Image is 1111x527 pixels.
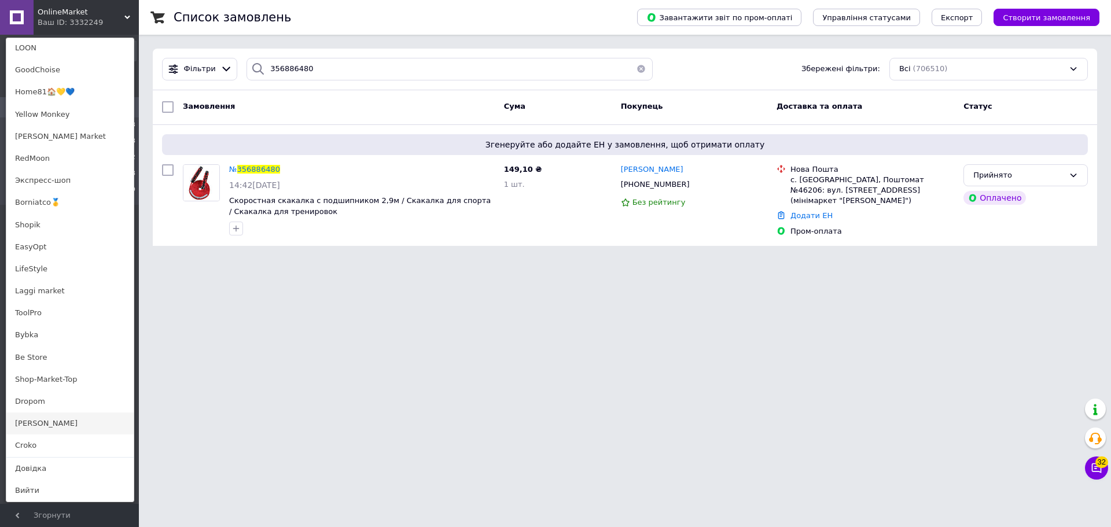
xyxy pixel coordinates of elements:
[822,13,911,22] span: Управління статусами
[646,12,792,23] span: Завантажити звіт по пром-оплаті
[1085,456,1108,480] button: Чат з покупцем32
[973,169,1064,182] div: Прийнято
[621,102,663,110] span: Покупець
[899,64,911,75] span: Всі
[994,9,1099,26] button: Створити замовлення
[6,236,134,258] a: EasyOpt
[6,280,134,302] a: Laggi market
[630,58,653,80] button: Очистить
[6,37,134,59] a: LOON
[6,324,134,346] a: Bybka
[6,258,134,280] a: LifeStyle
[6,302,134,324] a: ToolPro
[6,59,134,81] a: GoodChoise
[237,165,280,174] span: 356886480
[982,13,1099,21] a: Створити замовлення
[790,175,954,207] div: с. [GEOGRAPHIC_DATA], Поштомат №46206: вул. [STREET_ADDRESS] (мінімаркет "[PERSON_NAME]")
[183,164,220,201] a: Фото товару
[6,434,134,456] a: Croko
[229,196,491,216] a: Скоростная скакалка с подшипником 2,9м / Скакалка для спорта / Скакалка для тренировок
[183,165,219,201] img: Фото товару
[504,165,542,174] span: 149,10 ₴
[504,180,525,189] span: 1 шт.
[6,214,134,236] a: Shopik
[637,9,801,26] button: Завантажити звіт по пром-оплаті
[247,58,653,80] input: Пошук за номером замовлення, ПІБ покупця, номером телефону, Email, номером накладної
[174,10,291,24] h1: Список замовлень
[621,165,683,174] span: [PERSON_NAME]
[183,102,235,110] span: Замовлення
[963,191,1026,205] div: Оплачено
[6,480,134,502] a: Вийти
[632,198,686,207] span: Без рейтингу
[6,126,134,148] a: [PERSON_NAME] Market
[801,64,880,75] span: Збережені фільтри:
[777,102,862,110] span: Доставка та оплата
[229,165,237,174] span: №
[6,81,134,103] a: Home81🏠💛💙
[6,169,134,191] a: Экспресс-шоп
[963,102,992,110] span: Статус
[941,13,973,22] span: Експорт
[38,7,124,17] span: OnlineMarket
[6,148,134,169] a: RedMoon
[621,180,690,189] span: [PHONE_NUMBER]
[229,165,280,174] a: №356886480
[790,226,954,237] div: Пром-оплата
[6,191,134,213] a: Borniatco🥇
[813,9,920,26] button: Управління статусами
[621,164,683,175] a: [PERSON_NAME]
[6,104,134,126] a: Yellow Monkey
[6,390,134,412] a: Dropom
[504,102,525,110] span: Cума
[6,368,134,390] a: Shop-Market-Top
[1095,456,1108,468] span: 32
[913,64,948,73] span: (706510)
[229,180,280,190] span: 14:42[DATE]
[6,458,134,480] a: Довідка
[6,412,134,434] a: [PERSON_NAME]
[38,17,86,28] div: Ваш ID: 3332249
[6,347,134,368] a: Be Store
[790,211,833,220] a: Додати ЕН
[790,164,954,175] div: Нова Пошта
[932,9,983,26] button: Експорт
[167,139,1083,150] span: Згенеруйте або додайте ЕН у замовлення, щоб отримати оплату
[184,64,216,75] span: Фільтри
[1003,13,1090,22] span: Створити замовлення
